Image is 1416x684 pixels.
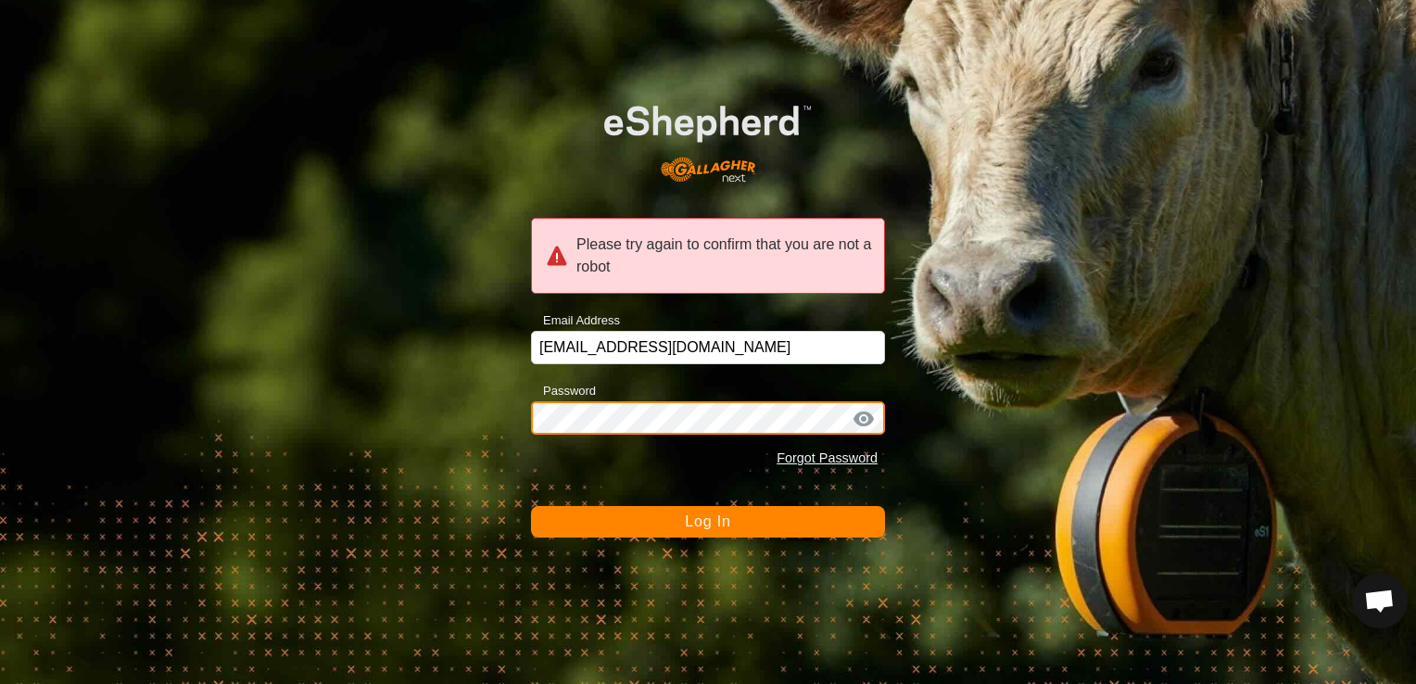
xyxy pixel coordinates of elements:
[685,513,730,529] span: Log In
[531,331,885,364] input: Email Address
[531,506,885,538] button: Log In
[531,311,620,330] label: Email Address
[1352,573,1408,628] div: Open chat
[566,76,850,196] img: E-shepherd Logo
[531,382,596,400] label: Password
[777,450,878,465] a: Forgot Password
[531,218,885,294] div: Please try again to confirm that you are not a robot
